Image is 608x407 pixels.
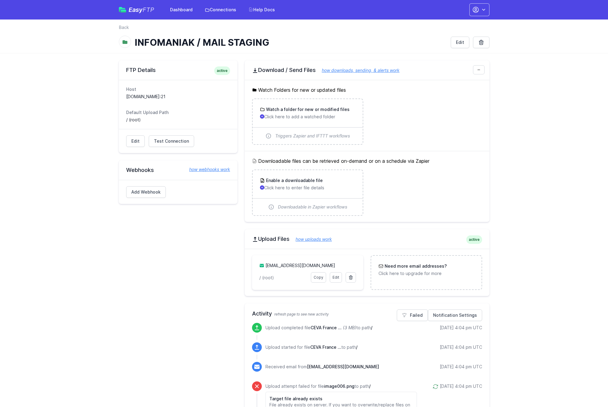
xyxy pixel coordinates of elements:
[119,7,126,12] img: easyftp_logo.png
[119,24,129,30] a: Back
[311,272,326,283] a: Copy
[428,309,482,321] a: Notification Settings
[252,86,482,94] h5: Watch Folders for new or updated files
[451,37,469,48] a: Edit
[440,364,482,370] div: [DATE] 4:04 pm UTC
[278,204,347,210] span: Downloadable in Zapier workflows
[126,135,145,147] a: Edit
[440,325,482,331] div: [DATE] 4:04 pm UTC
[383,263,447,269] h3: Need more email addresses?
[252,157,482,165] h5: Downloadable files can be retrieved on-demand or on a schedule via Zapier
[119,7,154,13] a: EasyFTP
[466,235,482,244] span: active
[307,364,379,369] span: [EMAIL_ADDRESS][DOMAIN_NAME]
[356,345,357,350] span: /
[126,186,166,198] a: Add Webhook
[252,309,482,318] h2: Activity
[265,325,372,331] p: Upload completed file to path
[265,383,417,389] p: Upload attempt failed for file to path
[214,66,230,75] span: active
[265,177,323,184] h3: Enable a downloadable file
[259,275,307,281] p: / (root)
[324,384,354,389] span: image006.png
[126,109,230,116] dt: Default Upload Path
[135,37,446,48] h1: INFOMANIAK / MAIL STAGING
[269,396,413,402] h6: Target file already exists
[265,344,357,350] p: Upload started for file to path
[265,364,379,370] p: Received email from
[265,263,335,268] a: [EMAIL_ADDRESS][DOMAIN_NAME]
[119,24,489,34] nav: Breadcrumb
[126,117,230,123] dd: / (root)
[252,66,482,74] h2: Download / Send Files
[253,170,363,215] a: Enable a downloadable file Click here to enter file details Downloadable in Zapier workflows
[245,4,279,15] a: Help Docs
[126,86,230,92] dt: Host
[260,185,355,191] p: Click here to enter file details
[265,106,350,112] h3: Watch a folder for new or modified files
[330,272,342,283] a: Edit
[126,166,230,174] h2: Webhooks
[129,7,154,13] span: Easy
[379,270,474,277] p: Click here to upgrade for more
[126,66,230,74] h2: FTP Details
[440,383,482,389] div: [DATE] 4:04 pm UTC
[154,138,189,144] span: Test Connection
[201,4,240,15] a: Connections
[252,235,482,243] h2: Upload Files
[166,4,196,15] a: Dashboard
[369,384,371,389] span: /
[311,325,342,330] span: CEVA France Inventory Report 10 SEPT 25.xlsm
[275,133,350,139] span: Triggers Zapier and IFTTT workflows
[440,344,482,350] div: [DATE] 4:04 pm UTC
[143,6,154,13] span: FTP
[371,256,481,284] a: Need more email addresses? Click here to upgrade for more
[310,345,341,350] span: CEVA France Inventory Report 10 SEPT 25.xlsm
[253,99,363,144] a: Watch a folder for new or modified files Click here to add a watched folder Triggers Zapier and I...
[316,68,400,73] a: how downloads, sending, & alerts work
[183,166,230,173] a: how webhooks work
[126,94,230,100] dd: [DOMAIN_NAME]:21
[371,325,372,330] span: /
[260,114,355,120] p: Click here to add a watched folder
[149,135,194,147] a: Test Connection
[343,325,356,330] i: (3 MB)
[274,312,329,316] span: refresh page to see new activity
[397,309,428,321] a: Failed
[290,237,332,242] a: how uploads work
